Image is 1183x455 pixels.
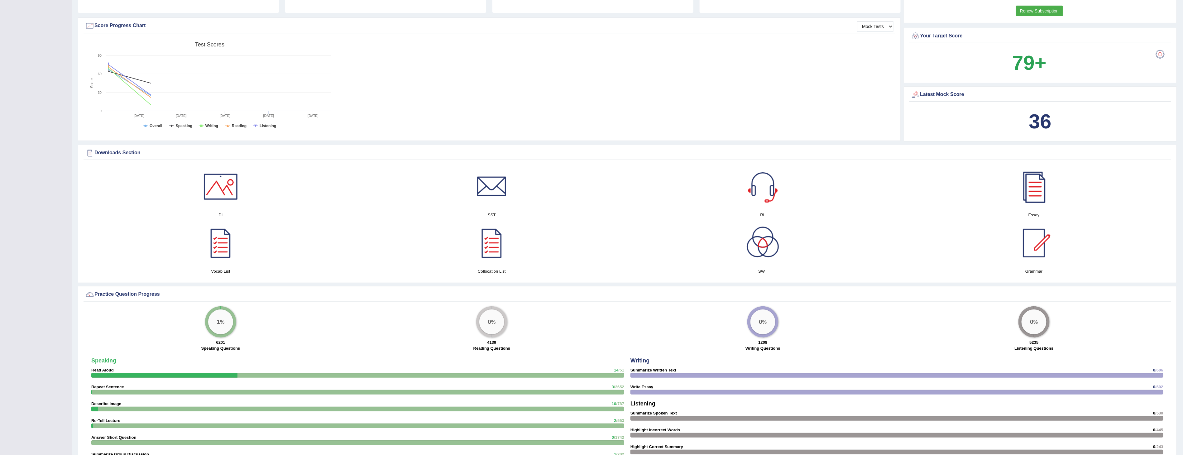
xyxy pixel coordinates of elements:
[85,290,1170,299] div: Practice Question Progress
[911,90,1170,99] div: Latest Mock Score
[176,114,187,117] tspan: [DATE]
[91,418,120,423] strong: Re-Tell Lecture
[208,309,233,334] div: %
[1022,309,1046,334] div: %
[85,21,893,31] div: Score Progress Chart
[479,309,504,334] div: %
[902,212,1166,218] h4: Essay
[619,368,624,372] span: /51
[614,368,618,372] span: 14
[359,212,624,218] h4: SST
[100,109,102,113] text: 0
[902,268,1166,275] h4: Grammar
[1156,368,1163,372] span: /606
[612,385,614,389] span: 3
[759,318,763,325] big: 0
[614,385,624,389] span: /2652
[88,212,353,218] h4: DI
[260,124,276,128] tspan: Listening
[614,435,624,440] span: /1742
[630,368,676,372] strong: Summarize Written Text
[1030,318,1034,325] big: 0
[630,357,650,364] strong: Writing
[232,124,247,128] tspan: Reading
[630,444,683,449] strong: Highlight Correct Summary
[1016,6,1063,16] a: Renew Subscription
[1153,385,1155,389] span: 0
[1029,110,1051,133] b: 36
[616,418,624,423] span: /553
[88,268,353,275] h4: Vocab List
[1156,444,1163,449] span: /243
[195,41,224,48] tspan: Test scores
[630,411,677,415] strong: Summarize Spoken Text
[1156,385,1163,389] span: /602
[308,114,318,117] tspan: [DATE]
[1156,428,1163,432] span: /445
[91,357,116,364] strong: Speaking
[98,72,102,76] text: 60
[201,345,240,351] label: Speaking Questions
[1153,444,1155,449] span: 0
[91,401,121,406] strong: Describe Image
[98,91,102,94] text: 30
[911,31,1170,41] div: Your Target Score
[630,385,653,389] strong: Write Essay
[1153,368,1155,372] span: 0
[176,124,192,128] tspan: Speaking
[263,114,274,117] tspan: [DATE]
[473,345,510,351] label: Reading Questions
[85,148,1170,158] div: Downloads Section
[1153,428,1155,432] span: 0
[91,385,124,389] strong: Repeat Sentence
[1156,411,1163,415] span: /530
[90,78,94,88] tspan: Score
[1015,345,1054,351] label: Listening Questions
[612,401,616,406] span: 10
[750,309,775,334] div: %
[1012,51,1046,74] b: 79+
[219,114,230,117] tspan: [DATE]
[630,212,895,218] h4: RL
[759,340,768,345] strong: 1208
[488,318,491,325] big: 0
[133,114,144,117] tspan: [DATE]
[487,340,496,345] strong: 4139
[91,368,114,372] strong: Read Aloud
[630,400,655,407] strong: Listening
[614,418,616,423] span: 2
[91,435,136,440] strong: Answer Short Question
[150,124,162,128] tspan: Overall
[630,268,895,275] h4: SWT
[612,435,614,440] span: 0
[205,124,218,128] tspan: Writing
[98,54,102,57] text: 90
[630,428,680,432] strong: Highlight Incorrect Words
[745,345,780,351] label: Writing Questions
[616,401,624,406] span: /787
[217,318,220,325] big: 1
[1030,340,1039,345] strong: 5235
[216,340,225,345] strong: 6201
[1153,411,1155,415] span: 0
[359,268,624,275] h4: Collocation List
